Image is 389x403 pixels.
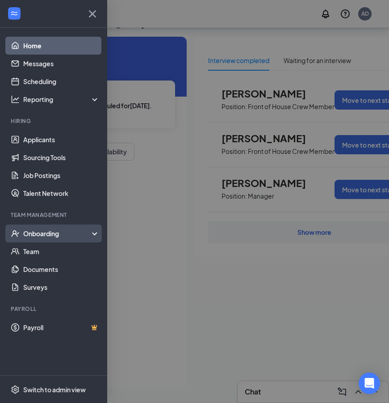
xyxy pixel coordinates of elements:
[23,55,100,72] a: Messages
[23,166,100,184] a: Job Postings
[11,305,98,313] div: Payroll
[23,318,100,336] a: PayrollCrown
[23,37,100,55] a: Home
[359,373,380,394] div: Open Intercom Messenger
[10,9,19,18] svg: WorkstreamLogo
[11,95,20,104] svg: Analysis
[23,278,100,296] a: Surveys
[23,385,86,394] div: Switch to admin view
[23,229,92,238] div: Onboarding
[23,260,100,278] a: Documents
[11,117,98,125] div: Hiring
[23,95,100,104] div: Reporting
[23,131,100,148] a: Applicants
[11,385,20,394] svg: Settings
[11,211,98,219] div: Team Management
[23,184,100,202] a: Talent Network
[85,7,100,21] svg: Cross
[11,229,20,238] svg: UserCheck
[23,72,100,90] a: Scheduling
[23,148,100,166] a: Sourcing Tools
[23,242,100,260] a: Team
